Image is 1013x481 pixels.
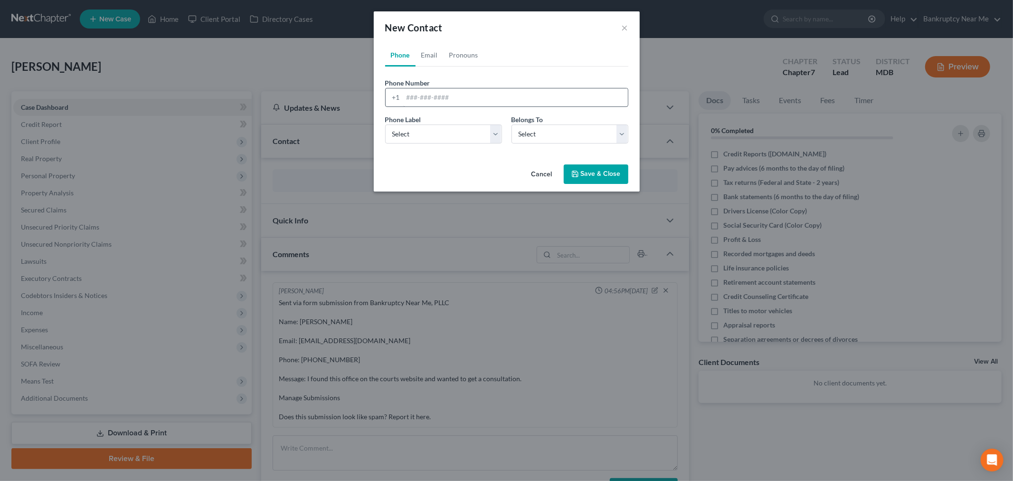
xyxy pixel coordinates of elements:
[386,88,403,106] div: +1
[385,115,421,124] span: Phone Label
[385,22,443,33] span: New Contact
[511,115,543,124] span: Belongs To
[524,165,560,184] button: Cancel
[416,44,444,67] a: Email
[385,79,430,87] span: Phone Number
[444,44,484,67] a: Pronouns
[981,449,1004,471] div: Open Intercom Messenger
[403,88,628,106] input: ###-###-####
[622,22,628,33] button: ×
[564,164,628,184] button: Save & Close
[385,44,416,67] a: Phone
